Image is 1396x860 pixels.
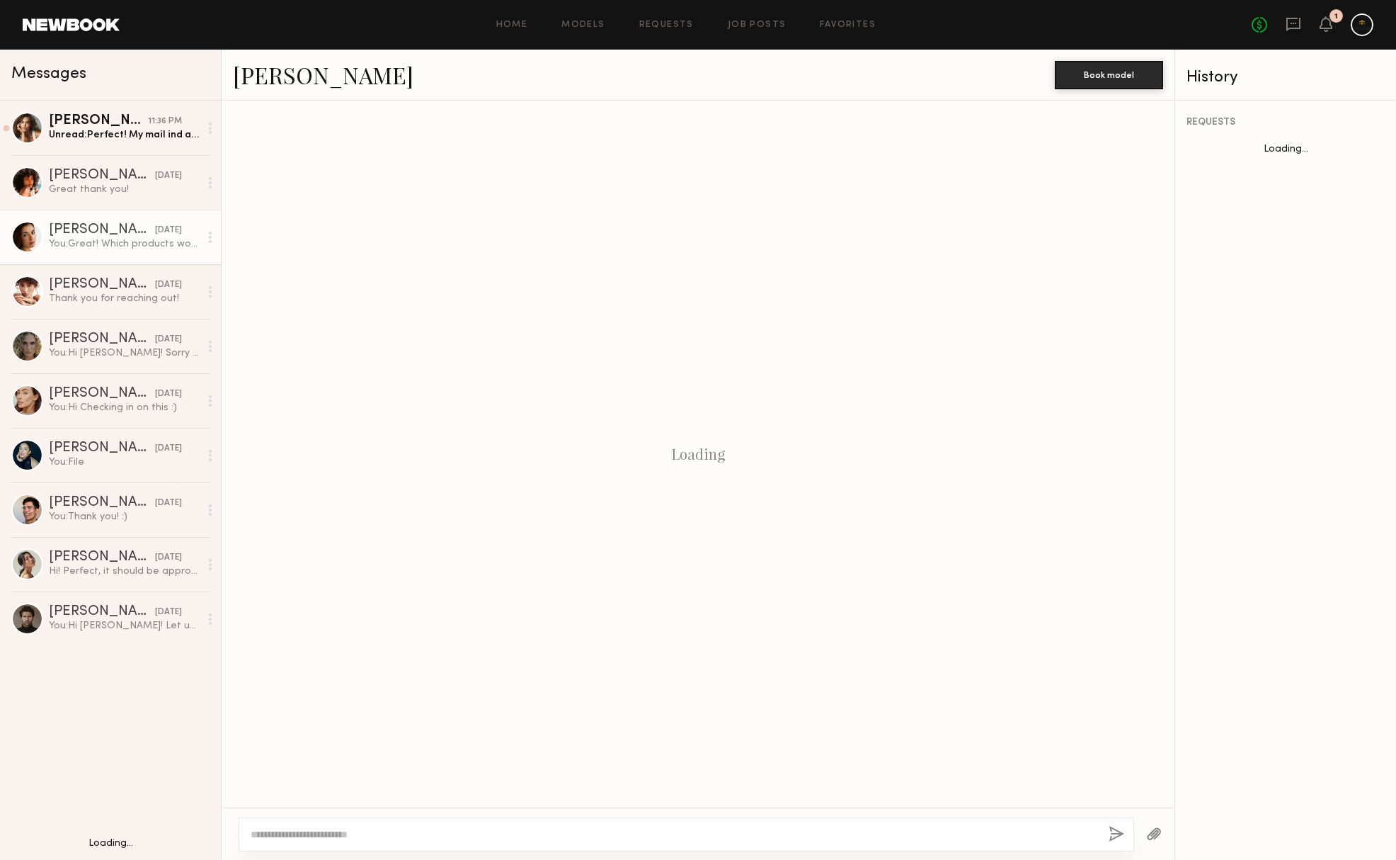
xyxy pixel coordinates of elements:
[155,442,182,456] div: [DATE]
[1055,68,1163,80] a: Book model
[155,606,182,619] div: [DATE]
[639,21,694,30] a: Requests
[49,346,200,360] div: You: Hi [PERSON_NAME]! Sorry I totally fell off here! Coming back with another opportunity to cre...
[155,333,182,346] div: [DATE]
[561,21,605,30] a: Models
[49,510,200,524] div: You: Thank you! :)
[49,237,200,251] div: You: Great! Which products would you like for your $150 trade credit? :)
[672,446,725,463] div: Loading
[49,496,155,510] div: [PERSON_NAME]
[148,115,182,128] div: 11:36 PM
[49,619,200,633] div: You: Hi [PERSON_NAME]! Let us know if you're interested!
[11,66,86,82] span: Messages
[49,169,155,183] div: [PERSON_NAME]
[49,605,155,619] div: [PERSON_NAME]
[155,497,182,510] div: [DATE]
[1334,13,1338,21] div: 1
[49,332,155,346] div: [PERSON_NAME]
[155,169,182,183] div: [DATE]
[1175,145,1396,154] div: Loading...
[728,21,786,30] a: Job Posts
[49,387,155,401] div: [PERSON_NAME]
[155,278,182,292] div: [DATE]
[49,223,155,237] div: [PERSON_NAME]
[49,128,200,142] div: Unread: Perfect! My mail ind address is [STREET_ADDRESS][US_STATE]
[496,21,528,30] a: Home
[49,565,200,578] div: Hi! Perfect, it should be approved (:
[1186,69,1385,86] div: History
[1186,118,1385,128] div: REQUESTS
[1055,61,1163,89] button: Book model
[49,183,200,196] div: Great thank you!
[233,60,413,90] a: [PERSON_NAME]
[49,456,200,469] div: You: File
[155,551,182,565] div: [DATE]
[49,401,200,414] div: You: Hi Checking in on this :)
[820,21,876,30] a: Favorites
[49,114,148,128] div: [PERSON_NAME]
[49,441,155,456] div: [PERSON_NAME]
[155,387,182,401] div: [DATE]
[49,550,155,565] div: [PERSON_NAME]
[155,224,182,237] div: [DATE]
[49,278,155,292] div: [PERSON_NAME]
[49,292,200,305] div: Thank you for reaching out!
